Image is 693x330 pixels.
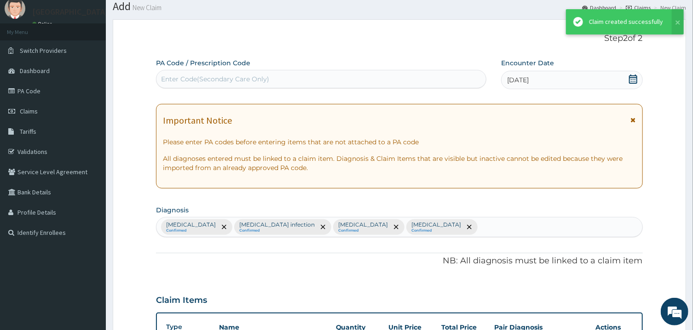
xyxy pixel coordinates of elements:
p: [MEDICAL_DATA] [166,221,216,228]
p: Please enter PA codes before entering items that are not attached to a PA code [163,137,635,147]
span: Claims [20,107,38,115]
small: Confirmed [166,228,216,233]
div: Enter Code(Secondary Care Only) [161,74,269,84]
span: remove selection option [220,223,228,231]
img: d_794563401_company_1708531726252_794563401 [17,46,37,69]
span: remove selection option [465,223,474,231]
a: Dashboard [582,4,616,11]
div: Claim created successfully [589,17,663,27]
span: We're online! [53,103,127,196]
label: Diagnosis [156,205,189,215]
h3: Claim Items [156,296,207,306]
p: [MEDICAL_DATA] infection [239,221,315,228]
p: All diagnoses entered must be linked to a claim item. Diagnosis & Claim Items that are visible bu... [163,154,635,172]
a: Online [32,21,54,27]
span: Dashboard [20,67,50,75]
span: [DATE] [507,75,529,85]
p: [MEDICAL_DATA] [338,221,388,228]
small: Confirmed [411,228,461,233]
label: Encounter Date [501,58,554,68]
h1: Add [113,0,686,12]
span: Tariffs [20,127,36,136]
small: New Claim [131,4,162,11]
p: [MEDICAL_DATA] [411,221,461,228]
li: New Claim [652,4,686,11]
span: remove selection option [392,223,400,231]
div: Minimize live chat window [151,5,173,27]
a: Claims [626,4,651,11]
small: Confirmed [338,228,388,233]
h1: Important Notice [163,115,232,125]
textarea: Type your message and hit 'Enter' [5,227,175,259]
small: Confirmed [239,228,315,233]
div: Chat with us now [48,51,155,63]
span: remove selection option [319,223,327,231]
p: Step 2 of 2 [156,34,642,44]
label: PA Code / Prescription Code [156,58,250,68]
p: [GEOGRAPHIC_DATA] [32,8,108,16]
span: Switch Providers [20,46,67,55]
p: NB: All diagnosis must be linked to a claim item [156,255,642,267]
